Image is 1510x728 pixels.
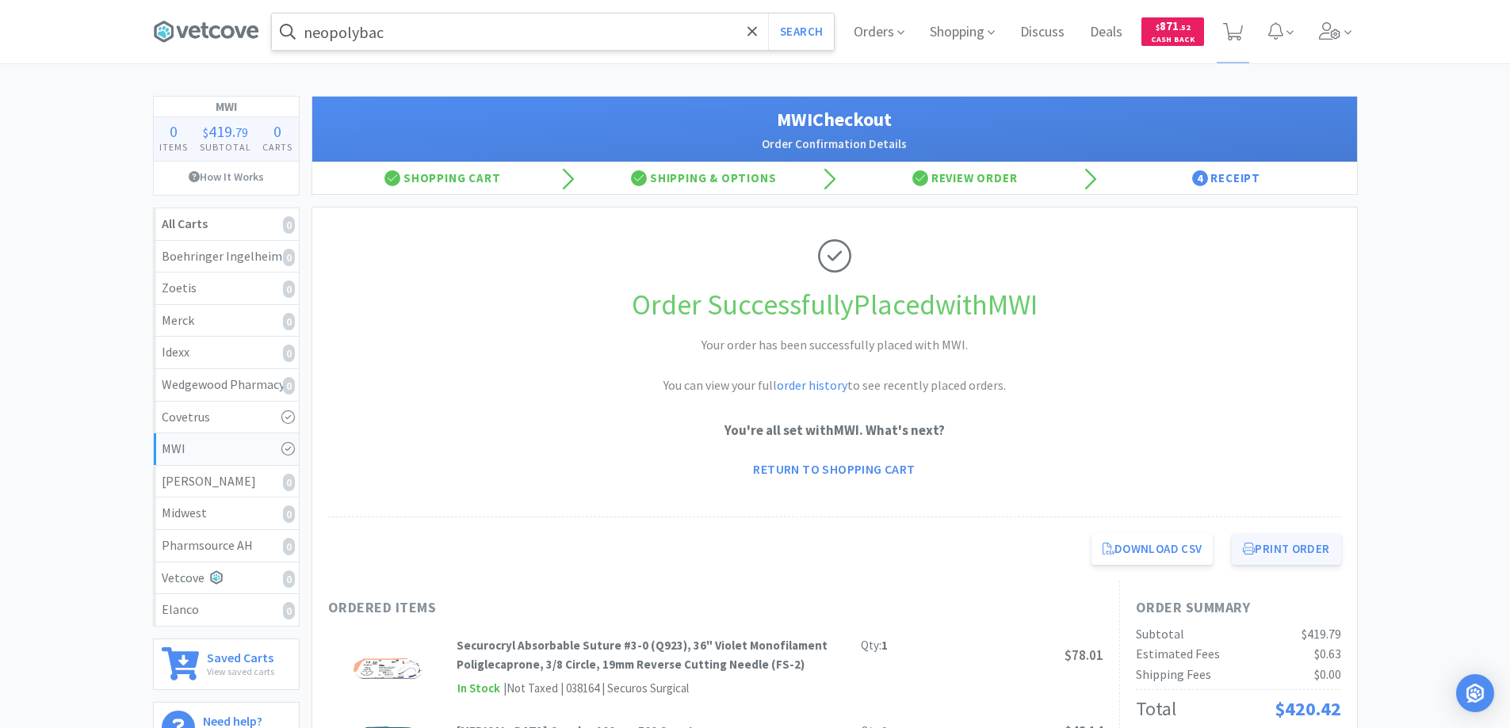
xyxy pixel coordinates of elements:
[861,636,888,655] div: Qty:
[283,216,295,234] i: 0
[283,377,295,394] i: 0
[283,570,295,588] i: 0
[203,124,208,140] span: $
[1302,626,1341,642] span: $419.79
[154,305,299,337] a: Merck0
[153,638,300,690] a: Saved CartsView saved carts
[162,342,291,363] div: Idexx
[777,377,847,393] a: order history
[1156,18,1191,33] span: 871
[162,375,291,395] div: Wedgewood Pharmacy
[1136,694,1176,724] div: Total
[162,600,291,620] div: Elanco
[257,139,299,154] h4: Carts
[154,139,194,154] h4: Items
[1084,25,1129,40] a: Deals
[501,679,689,698] div: | Not Taxed | 038164 | Securos Surgical
[328,597,804,619] h1: Ordered Items
[170,121,178,141] span: 0
[351,636,425,692] img: 2a45a3684c2649de9fdb741da554e12a_15586.png
[283,280,295,298] i: 0
[162,568,291,589] div: Vetcove
[742,453,926,485] a: Return to Shopping Cart
[162,471,291,492] div: [PERSON_NAME]
[1141,10,1204,53] a: $871.52Cash Back
[835,162,1096,194] div: Review Order
[1314,646,1341,661] span: $0.63
[154,594,299,626] a: Elanco0
[1014,25,1071,40] a: Discuss
[154,402,299,434] a: Covetrus
[1232,533,1340,565] button: Print Order
[457,638,828,672] strong: Securocryl Absorbable Suture #3-0 (Q923), 36" Violet Monofilament Poliglecaprone, 3/8 Circle, 19m...
[1456,674,1494,712] div: Open Intercom Messenger
[154,530,299,562] a: Pharmsource AH0
[768,13,834,50] button: Search
[193,124,257,139] div: .
[154,433,299,466] a: MWI
[573,162,835,194] div: Shipping & Options
[162,439,291,459] div: MWI
[283,602,295,619] i: 0
[283,345,295,362] i: 0
[162,246,291,267] div: Boehringer Ingelheim
[154,162,299,192] a: How It Works
[154,273,299,305] a: Zoetis0
[1095,162,1357,194] div: Receipt
[1136,644,1220,665] div: Estimated Fees
[162,278,291,299] div: Zoetis
[1156,22,1160,32] span: $
[1136,665,1211,685] div: Shipping Fees
[1065,646,1103,664] span: $78.01
[1136,597,1341,619] h1: Order Summary
[203,711,289,727] h6: Need help?
[283,249,295,266] i: 0
[1136,624,1184,645] div: Subtotal
[272,13,834,50] input: Search by item, sku, manufacturer, ingredient, size...
[1314,666,1341,682] span: $0.00
[1179,22,1191,32] span: . 52
[154,208,299,241] a: All Carts0
[328,282,1341,328] h1: Order Successfully Placed with MWI
[1275,696,1341,721] span: $420.42
[193,139,257,154] h4: Subtotal
[235,124,248,140] span: 79
[273,121,281,141] span: 0
[207,664,274,679] p: View saved carts
[207,647,274,664] h6: Saved Carts
[328,135,1341,154] h2: Order Confirmation Details
[1151,36,1195,46] span: Cash Back
[1192,170,1208,186] span: 4
[881,638,888,653] strong: 1
[283,538,295,555] i: 0
[457,679,501,699] span: In Stock
[312,162,574,194] div: Shopping Cart
[154,337,299,369] a: Idexx0
[162,407,291,428] div: Covetrus
[597,335,1072,396] h2: Your order has been successfully placed with MWI. You can view your full to see recently placed o...
[154,241,299,273] a: Boehringer Ingelheim0
[162,536,291,556] div: Pharmsource AH
[283,313,295,330] i: 0
[162,503,291,524] div: Midwest
[328,105,1341,135] h1: MWI Checkout
[283,474,295,491] i: 0
[162,311,291,331] div: Merck
[328,420,1341,441] p: You're all set with MWI . What's next?
[208,121,232,141] span: 419
[1091,533,1214,565] a: Download CSV
[154,97,299,117] h1: MWI
[154,562,299,595] a: Vetcove0
[154,369,299,402] a: Wedgewood Pharmacy0
[283,505,295,523] i: 0
[154,497,299,530] a: Midwest0
[162,215,208,231] strong: All Carts
[154,466,299,498] a: [PERSON_NAME]0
